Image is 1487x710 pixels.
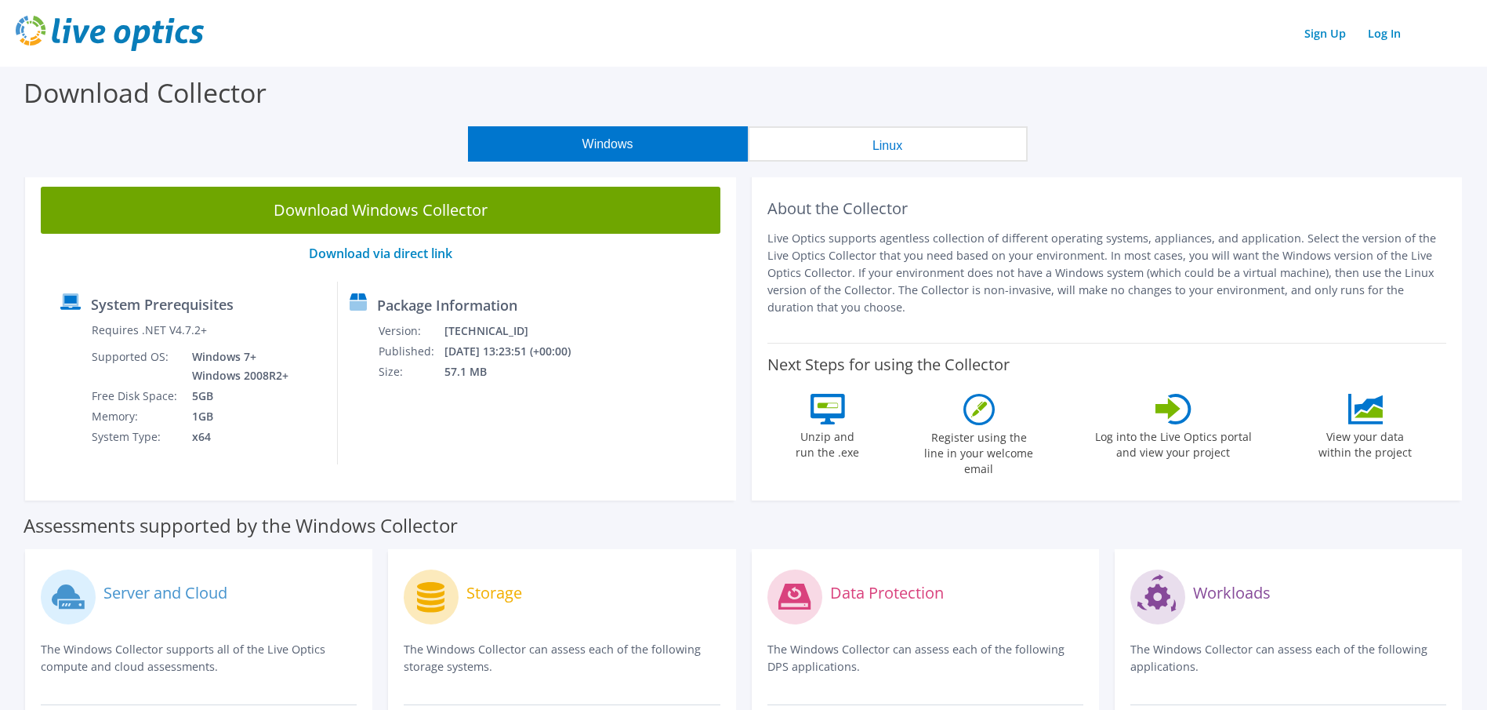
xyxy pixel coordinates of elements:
[1130,641,1446,675] p: The Windows Collector can assess each of the following applications.
[92,322,207,338] label: Requires .NET V4.7.2+
[404,641,720,675] p: The Windows Collector can assess each of the following storage systems.
[309,245,452,262] a: Download via direct link
[767,641,1083,675] p: The Windows Collector can assess each of the following DPS applications.
[468,126,748,162] button: Windows
[767,199,1447,218] h2: About the Collector
[103,585,227,601] label: Server and Cloud
[792,424,864,461] label: Unzip and run the .exe
[24,75,267,111] label: Download Collector
[830,585,944,601] label: Data Protection
[1094,424,1253,461] label: Log into the Live Optics portal and view your project
[767,230,1447,316] p: Live Optics supports agentless collection of different operating systems, appliances, and applica...
[41,187,720,234] a: Download Windows Collector
[1309,424,1422,461] label: View your data within the project
[91,297,234,312] label: System Prerequisites
[180,386,292,406] td: 5GB
[748,126,1028,162] button: Linux
[444,362,591,382] td: 57.1 MB
[16,16,204,51] img: live_optics_svg.svg
[378,362,444,382] td: Size:
[378,341,444,362] td: Published:
[1297,22,1354,45] a: Sign Up
[1193,585,1271,601] label: Workloads
[1360,22,1409,45] a: Log In
[180,427,292,447] td: x64
[377,297,517,313] label: Package Information
[91,406,180,427] td: Memory:
[91,347,180,386] td: Supported OS:
[444,321,591,341] td: [TECHNICAL_ID]
[180,406,292,427] td: 1GB
[466,585,522,601] label: Storage
[91,386,180,406] td: Free Disk Space:
[444,341,591,362] td: [DATE] 13:23:51 (+00:00)
[767,355,1010,374] label: Next Steps for using the Collector
[378,321,444,341] td: Version:
[180,347,292,386] td: Windows 7+ Windows 2008R2+
[91,427,180,447] td: System Type:
[24,518,458,533] label: Assessments supported by the Windows Collector
[41,641,357,675] p: The Windows Collector supports all of the Live Optics compute and cloud assessments.
[920,425,1038,477] label: Register using the line in your welcome email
